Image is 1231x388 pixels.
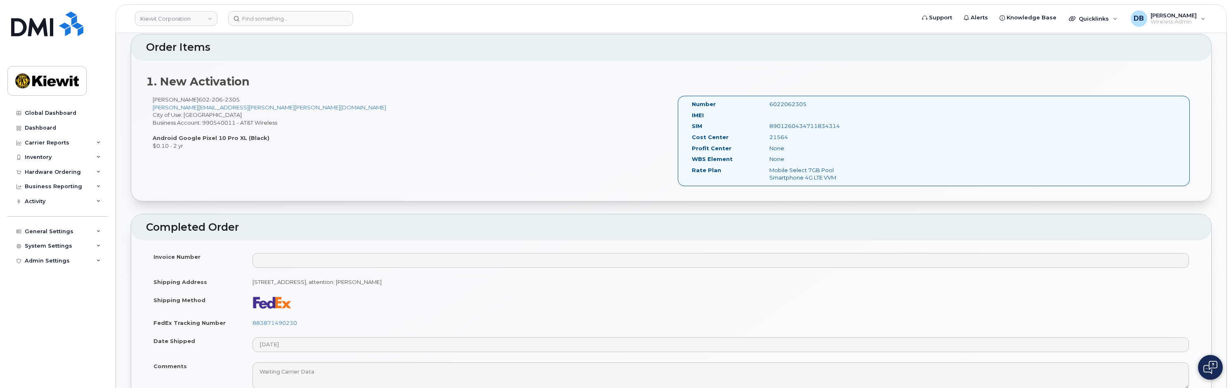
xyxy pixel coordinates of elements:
div: 6022062305 [763,100,872,108]
span: 206 [210,96,223,103]
span: DB [1134,14,1144,24]
label: Rate Plan [692,166,721,174]
h2: Order Items [146,42,1196,53]
span: 602 [198,96,240,103]
span: 2305 [223,96,240,103]
img: fedex-bc01427081be8802e1fb5a1adb1132915e58a0589d7a9405a0dcbe1127be6add.png [252,296,292,309]
span: Wireless Admin [1151,19,1197,25]
label: Shipping Address [153,278,207,286]
input: Find something... [228,11,353,26]
label: SIM [692,122,702,130]
div: None [763,155,872,163]
label: Invoice Number [153,253,200,261]
div: Mobile Select 7GB Pool Smartphone 4G LTE VVM [763,166,872,182]
div: 8901260434711834314 [763,122,872,130]
label: Profit Center [692,144,731,152]
label: Date Shipped [153,337,195,345]
strong: Android Google Pixel 10 Pro XL (Black) [153,135,269,141]
h2: Completed Order [146,222,1196,233]
span: Alerts [971,14,988,22]
a: [PERSON_NAME][EMAIL_ADDRESS][PERSON_NAME][PERSON_NAME][DOMAIN_NAME] [153,104,386,111]
a: 883871490230 [252,319,297,326]
td: [STREET_ADDRESS], attention: [PERSON_NAME] [245,273,1196,291]
span: Knowledge Base [1007,14,1056,22]
label: Comments [153,362,187,370]
div: None [763,144,872,152]
span: [PERSON_NAME] [1151,12,1197,19]
div: [PERSON_NAME] City of Use: [GEOGRAPHIC_DATA] Business Account: 990540011 - AT&T Wireless $0.10 - ... [146,96,671,149]
img: Open chat [1203,361,1217,374]
div: Daniel Buffington [1125,10,1211,27]
span: Quicklinks [1079,15,1109,22]
label: Cost Center [692,133,729,141]
a: Knowledge Base [994,9,1062,26]
label: Shipping Method [153,296,205,304]
label: IMEI [692,111,704,119]
div: 21564 [763,133,872,141]
a: Alerts [958,9,994,26]
label: Number [692,100,716,108]
span: Support [929,14,952,22]
a: Support [916,9,958,26]
label: FedEx Tracking Number [153,319,226,327]
a: Kiewit Corporation [135,11,217,26]
label: WBS Element [692,155,733,163]
strong: 1. New Activation [146,75,250,88]
div: Quicklinks [1063,10,1123,27]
